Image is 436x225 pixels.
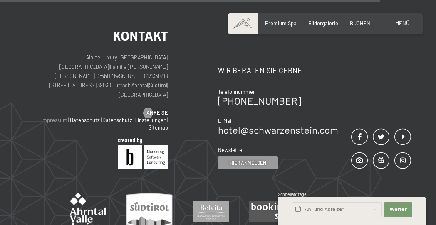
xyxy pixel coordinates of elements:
[25,53,168,99] p: Alpine Luxury [GEOGRAPHIC_DATA] [GEOGRAPHIC_DATA] Familie [PERSON_NAME] [PERSON_NAME] GmbH MwSt.-...
[167,82,168,88] span: |
[218,88,255,95] span: Telefonnummer
[113,28,168,44] span: Kontakt
[218,147,244,153] span: Newsletter
[218,124,338,136] a: hotel@schwarzenstein.com
[230,159,266,166] span: Hier anmelden
[70,117,100,123] a: Datenschutz
[350,20,370,27] a: BUCHEN
[109,64,110,70] span: |
[146,109,168,117] span: Anreise
[148,82,149,88] span: |
[218,66,302,75] span: Wir beraten Sie gerne
[143,109,168,117] a: Anreise
[278,192,307,197] span: Schnellanfrage
[395,20,409,27] span: Menü
[149,124,168,131] a: Sitemap
[384,202,412,217] button: Weiter
[97,82,97,88] span: |
[68,117,69,123] span: |
[167,117,168,123] span: |
[218,117,233,124] span: E-Mail
[131,82,131,88] span: |
[218,95,301,107] a: [PHONE_NUMBER]
[102,117,166,123] a: Datenschutz-Einstellungen
[265,20,297,27] a: Premium Spa
[41,117,67,123] a: Impressum
[118,138,168,169] img: Brandnamic GmbH | Leading Hospitality Solutions
[389,206,407,213] span: Weiter
[308,20,338,27] a: Bildergalerie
